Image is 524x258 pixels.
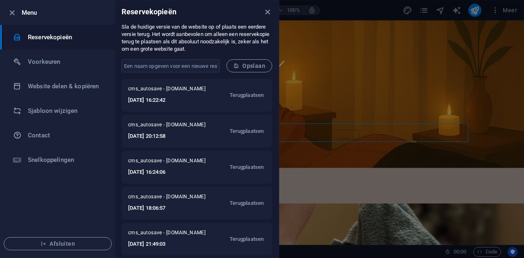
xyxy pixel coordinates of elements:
button: close [262,7,272,17]
span: Terugplaatsen [230,126,264,136]
span: Terugplaatsen [230,90,264,100]
h6: Voorkeuren [28,57,104,67]
p: Sla de huidige versie van de website op of plaats een eerdere versie terug. Het wordt aanbevolen ... [122,23,272,53]
span: cms_autosave - [DOMAIN_NAME] [128,229,208,239]
button: Terugplaatsen [228,85,266,105]
h6: [DATE] 18:06:57 [128,203,208,213]
span: Terugplaatsen [230,234,264,244]
h6: [DATE] 16:22:42 [128,95,208,105]
button: Terugplaatsen [228,193,266,213]
h6: [DATE] 20:12:58 [128,131,208,141]
span: cms_autosave - [DOMAIN_NAME] [128,193,208,203]
span: Afsluiten [11,240,105,247]
h6: Website delen & kopiëren [28,81,104,91]
input: Een naam opgeven voor een nieuwe reservekopie (optioneel) [122,59,220,72]
button: Terugplaatsen [228,121,266,141]
h6: Sjabloon wijzigen [28,106,104,116]
h6: [DATE] 21:49:03 [128,239,208,249]
span: Opslaan [233,63,265,69]
span: Terugplaatsen [230,198,264,208]
span: Terugplaatsen [230,162,264,172]
span: cms_autosave - [DOMAIN_NAME] [128,157,208,167]
button: Afsluiten [4,237,112,250]
span: cms_autosave - [DOMAIN_NAME] [128,85,208,95]
h6: Snelkoppelingen [28,155,104,165]
span: cms_autosave - [DOMAIN_NAME] [128,121,208,131]
button: Terugplaatsen [228,229,266,249]
h6: Menu [22,8,108,18]
button: Opslaan [226,59,272,72]
h6: Reservekopieën [28,32,104,42]
h6: Reservekopieën [122,7,176,17]
h6: [DATE] 16:24:06 [128,167,208,177]
h6: Contact [28,130,104,140]
button: Terugplaatsen [228,157,266,177]
a: Contact [0,123,115,148]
